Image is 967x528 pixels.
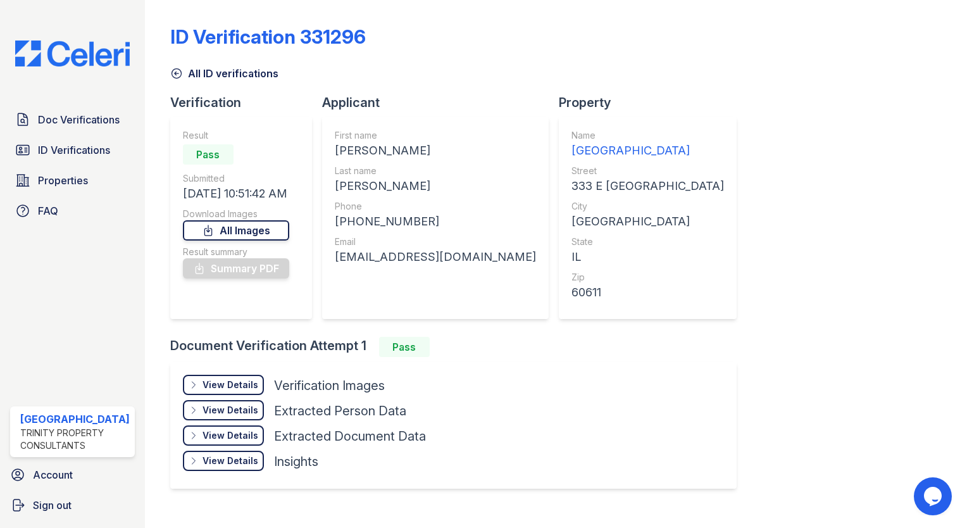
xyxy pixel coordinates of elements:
a: All ID verifications [170,66,278,81]
a: Doc Verifications [10,107,135,132]
div: Email [335,236,536,248]
div: Phone [335,200,536,213]
div: Document Verification Attempt 1 [170,337,747,357]
div: View Details [203,429,258,442]
div: Property [559,94,747,111]
span: ID Verifications [38,142,110,158]
div: [PHONE_NUMBER] [335,213,536,230]
div: Name [571,129,724,142]
div: Applicant [322,94,559,111]
div: View Details [203,455,258,467]
div: Trinity Property Consultants [20,427,130,452]
div: Result summary [183,246,289,258]
div: [GEOGRAPHIC_DATA] [571,142,724,160]
iframe: chat widget [914,477,954,515]
span: FAQ [38,203,58,218]
div: Pass [379,337,430,357]
div: 333 E [GEOGRAPHIC_DATA] [571,177,724,195]
div: ID Verification 331296 [170,25,366,48]
span: Doc Verifications [38,112,120,127]
div: Verification Images [274,377,385,394]
div: Extracted Document Data [274,427,426,445]
div: View Details [203,379,258,391]
a: FAQ [10,198,135,223]
a: Account [5,462,140,487]
a: ID Verifications [10,137,135,163]
div: Street [571,165,724,177]
div: Last name [335,165,536,177]
div: [DATE] 10:51:42 AM [183,185,289,203]
span: Sign out [33,498,72,513]
div: Verification [170,94,322,111]
a: Properties [10,168,135,193]
div: [GEOGRAPHIC_DATA] [20,412,130,427]
div: IL [571,248,724,266]
span: Properties [38,173,88,188]
a: Name [GEOGRAPHIC_DATA] [571,129,724,160]
div: First name [335,129,536,142]
div: Insights [274,453,318,470]
a: Sign out [5,493,140,518]
div: Extracted Person Data [274,402,406,420]
div: City [571,200,724,213]
div: [PERSON_NAME] [335,142,536,160]
div: [PERSON_NAME] [335,177,536,195]
div: Pass [183,144,234,165]
img: CE_Logo_Blue-a8612792a0a2168367f1c8372b55b34899dd931a85d93a1a3d3e32e68fde9ad4.png [5,41,140,66]
div: View Details [203,404,258,417]
div: Zip [571,271,724,284]
div: [EMAIL_ADDRESS][DOMAIN_NAME] [335,248,536,266]
div: Result [183,129,289,142]
div: Submitted [183,172,289,185]
a: All Images [183,220,289,241]
div: 60611 [571,284,724,301]
div: State [571,236,724,248]
span: Account [33,467,73,482]
div: Download Images [183,208,289,220]
div: [GEOGRAPHIC_DATA] [571,213,724,230]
